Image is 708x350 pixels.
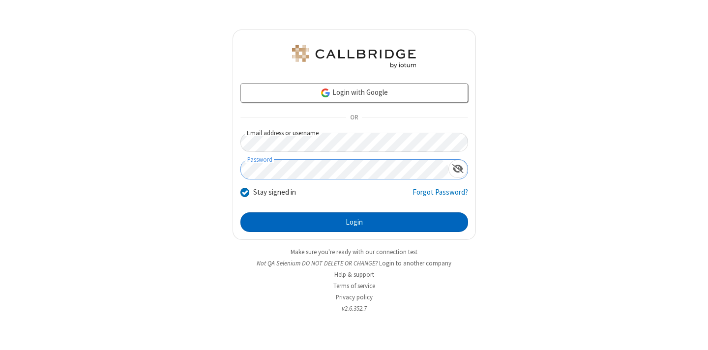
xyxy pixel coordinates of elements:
[333,282,375,290] a: Terms of service
[346,111,362,125] span: OR
[233,304,476,313] li: v2.6.352.7
[448,160,468,178] div: Show password
[233,259,476,268] li: Not QA Selenium DO NOT DELETE OR CHANGE?
[241,160,448,179] input: Password
[291,248,417,256] a: Make sure you're ready with our connection test
[240,133,468,152] input: Email address or username
[240,212,468,232] button: Login
[683,324,701,343] iframe: Chat
[413,187,468,205] a: Forgot Password?
[379,259,451,268] button: Login to another company
[336,293,373,301] a: Privacy policy
[240,83,468,103] a: Login with Google
[320,87,331,98] img: google-icon.png
[253,187,296,198] label: Stay signed in
[334,270,374,279] a: Help & support
[290,45,418,68] img: QA Selenium DO NOT DELETE OR CHANGE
